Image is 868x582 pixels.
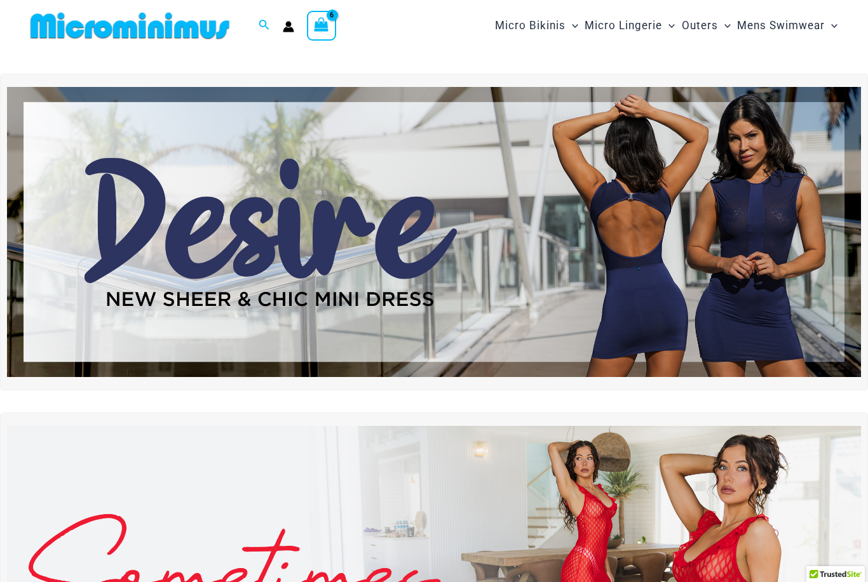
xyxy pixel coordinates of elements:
[718,10,731,42] span: Menu Toggle
[492,6,581,45] a: Micro BikinisMenu ToggleMenu Toggle
[581,6,678,45] a: Micro LingerieMenu ToggleMenu Toggle
[679,6,734,45] a: OutersMenu ToggleMenu Toggle
[734,6,841,45] a: Mens SwimwearMenu ToggleMenu Toggle
[490,4,843,47] nav: Site Navigation
[682,10,718,42] span: Outers
[662,10,675,42] span: Menu Toggle
[7,87,861,377] img: Desire me Navy Dress
[259,18,270,34] a: Search icon link
[825,10,837,42] span: Menu Toggle
[307,11,336,40] a: View Shopping Cart, 6 items
[737,10,825,42] span: Mens Swimwear
[283,21,294,32] a: Account icon link
[566,10,578,42] span: Menu Toggle
[25,11,234,40] img: MM SHOP LOGO FLAT
[495,10,566,42] span: Micro Bikinis
[585,10,662,42] span: Micro Lingerie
